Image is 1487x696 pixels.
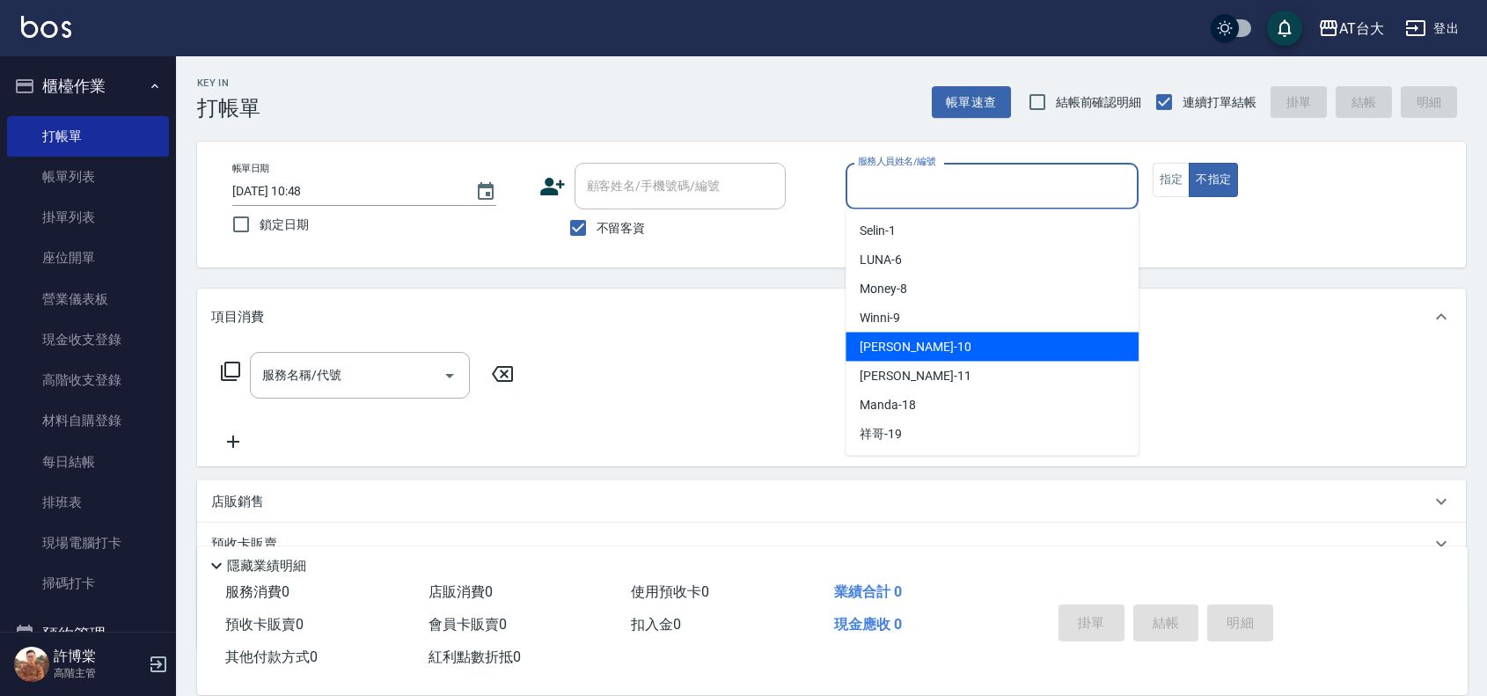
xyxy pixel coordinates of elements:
button: 櫃檯作業 [7,63,169,109]
img: Person [14,647,49,682]
span: 服務消費 0 [225,583,289,600]
span: 連續打單結帳 [1183,93,1256,112]
input: YYYY/MM/DD hh:mm [232,177,458,206]
span: [PERSON_NAME] -10 [860,338,971,356]
p: 項目消費 [211,308,264,326]
span: 預收卡販賣 0 [225,616,304,633]
button: Choose date, selected date is 2025-09-08 [465,171,507,213]
button: 不指定 [1189,163,1238,197]
span: 使用預收卡 0 [631,583,709,600]
a: 營業儀表板 [7,279,169,319]
span: 業績合計 0 [834,583,902,600]
div: 店販銷售 [197,480,1466,523]
span: 扣入金 0 [631,616,681,633]
div: AT台大 [1339,18,1384,40]
button: 指定 [1153,163,1190,197]
a: 掛單列表 [7,197,169,238]
div: 項目消費 [197,289,1466,345]
span: LUNA -6 [860,251,902,269]
button: AT台大 [1311,11,1391,47]
p: 店販銷售 [211,493,264,511]
a: 掃碼打卡 [7,563,169,604]
span: 會員卡販賣 0 [429,616,507,633]
label: 服務人員姓名/編號 [858,155,935,168]
span: 鎖定日期 [260,216,309,234]
a: 排班表 [7,482,169,523]
label: 帳單日期 [232,162,269,175]
a: 現場電腦打卡 [7,523,169,563]
span: 現金應收 0 [834,616,902,633]
a: 座位開單 [7,238,169,278]
img: Logo [21,16,71,38]
span: 其他付款方式 0 [225,648,318,665]
span: 祥哥 -19 [860,425,902,443]
span: Selin -1 [860,222,896,240]
span: Winni -9 [860,309,900,327]
a: 每日結帳 [7,442,169,482]
button: Open [436,362,464,390]
a: 現金收支登錄 [7,319,169,360]
a: 帳單列表 [7,157,169,197]
a: 打帳單 [7,116,169,157]
a: 材料自購登錄 [7,400,169,441]
button: 預約管理 [7,612,169,657]
h5: 許博棠 [54,648,143,665]
p: 隱藏業績明細 [227,557,306,575]
p: 預收卡販賣 [211,535,277,553]
span: 紅利點數折抵 0 [429,648,521,665]
span: 店販消費 0 [429,583,493,600]
p: 高階主管 [54,665,143,681]
span: Manda -18 [860,396,916,414]
span: Money -8 [860,280,907,298]
h2: Key In [197,77,260,89]
button: 登出 [1398,12,1466,45]
a: 高階收支登錄 [7,360,169,400]
div: 預收卡販賣 [197,523,1466,565]
span: 不留客資 [597,219,646,238]
button: 帳單速查 [932,86,1011,119]
h3: 打帳單 [197,96,260,121]
span: [PERSON_NAME] -11 [860,367,971,385]
button: save [1267,11,1302,46]
span: 結帳前確認明細 [1056,93,1142,112]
